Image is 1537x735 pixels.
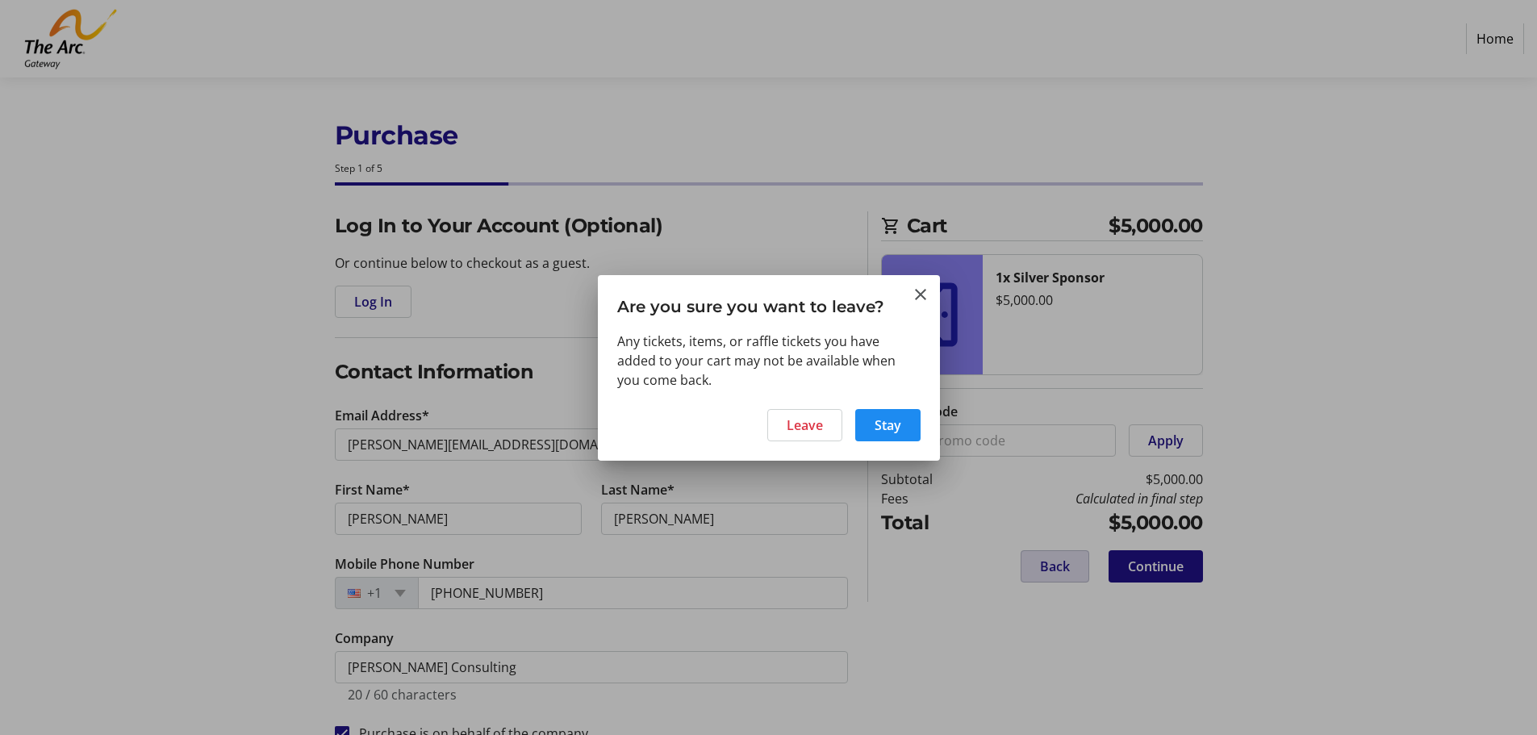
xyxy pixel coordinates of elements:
[875,416,901,435] span: Stay
[767,409,842,441] button: Leave
[617,332,921,390] div: Any tickets, items, or raffle tickets you have added to your cart may not be available when you c...
[911,285,930,304] button: Close
[598,275,940,331] h3: Are you sure you want to leave?
[855,409,921,441] button: Stay
[787,416,823,435] span: Leave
